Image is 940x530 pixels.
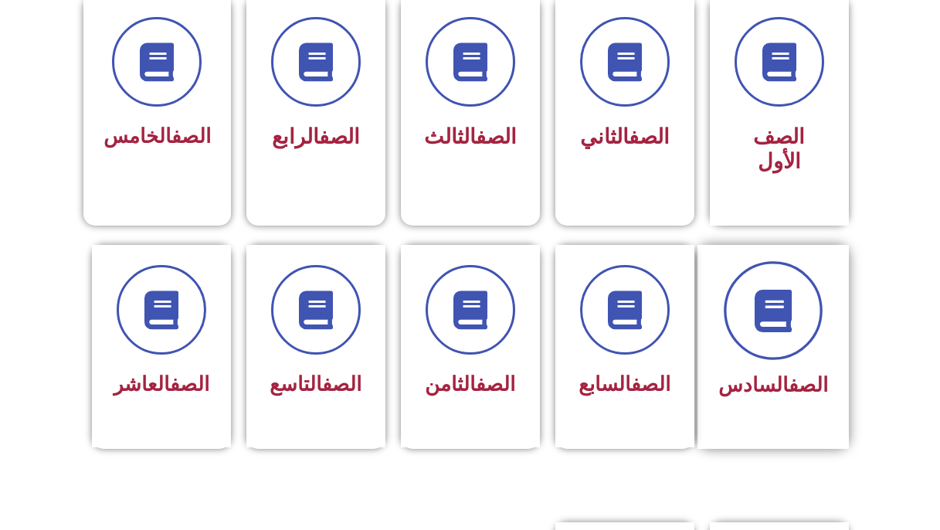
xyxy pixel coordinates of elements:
span: الخامس [104,124,211,148]
span: السابع [579,372,670,396]
a: الصف [629,124,670,149]
span: العاشر [114,372,209,396]
span: الثالث [424,124,517,149]
a: الصف [789,373,828,396]
span: الثاني [580,124,670,149]
a: الصف [476,372,515,396]
a: الصف [171,124,211,148]
a: الصف [170,372,209,396]
a: الصف [476,124,517,149]
span: التاسع [270,372,361,396]
span: الثامن [425,372,515,396]
a: الصف [322,372,361,396]
a: الصف [319,124,360,149]
span: السادس [718,373,828,396]
span: الصف الأول [753,124,805,174]
span: الرابع [272,124,360,149]
a: الصف [631,372,670,396]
